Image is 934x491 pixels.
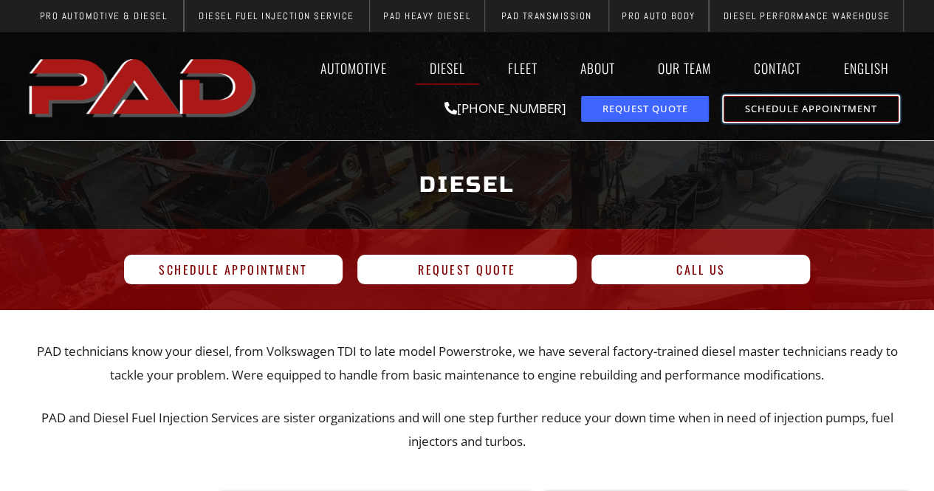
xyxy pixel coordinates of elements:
a: Schedule Appointment [124,255,343,284]
a: Call Us [591,255,811,284]
nav: Menu [264,51,910,85]
span: Schedule Appointment [159,264,307,275]
span: PAD Heavy Diesel [383,11,470,21]
a: schedule repair or service appointment [724,96,899,122]
a: [PHONE_NUMBER] [444,100,566,117]
span: Request Quote [418,264,516,275]
a: request a service or repair quote [581,96,709,122]
a: English [830,51,910,85]
p: PAD and Diesel Fuel Injection Services are sister organizations and will one step further reduce ... [24,406,910,454]
span: PAD Transmission [501,11,592,21]
a: Contact [740,51,815,85]
a: About [566,51,629,85]
a: Diesel [416,51,479,85]
span: Pro Auto Body [622,11,696,21]
span: Schedule Appointment [745,104,877,114]
span: Call Us [676,264,726,275]
p: PAD technicians know your diesel, from Volkswagen TDI to late model Powerstroke, we have several ... [24,340,910,388]
a: Our Team [644,51,725,85]
a: Automotive [306,51,401,85]
span: Pro Automotive & Diesel [40,11,168,21]
h1: Diesel [32,157,903,213]
a: Fleet [494,51,552,85]
a: pro automotive and diesel home page [24,47,264,126]
span: Diesel Performance Warehouse [723,11,890,21]
img: The image shows the word "PAD" in bold, red, uppercase letters with a slight shadow effect. [24,47,264,126]
span: Request Quote [602,104,687,114]
span: Diesel Fuel Injection Service [199,11,354,21]
a: Request Quote [357,255,577,284]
